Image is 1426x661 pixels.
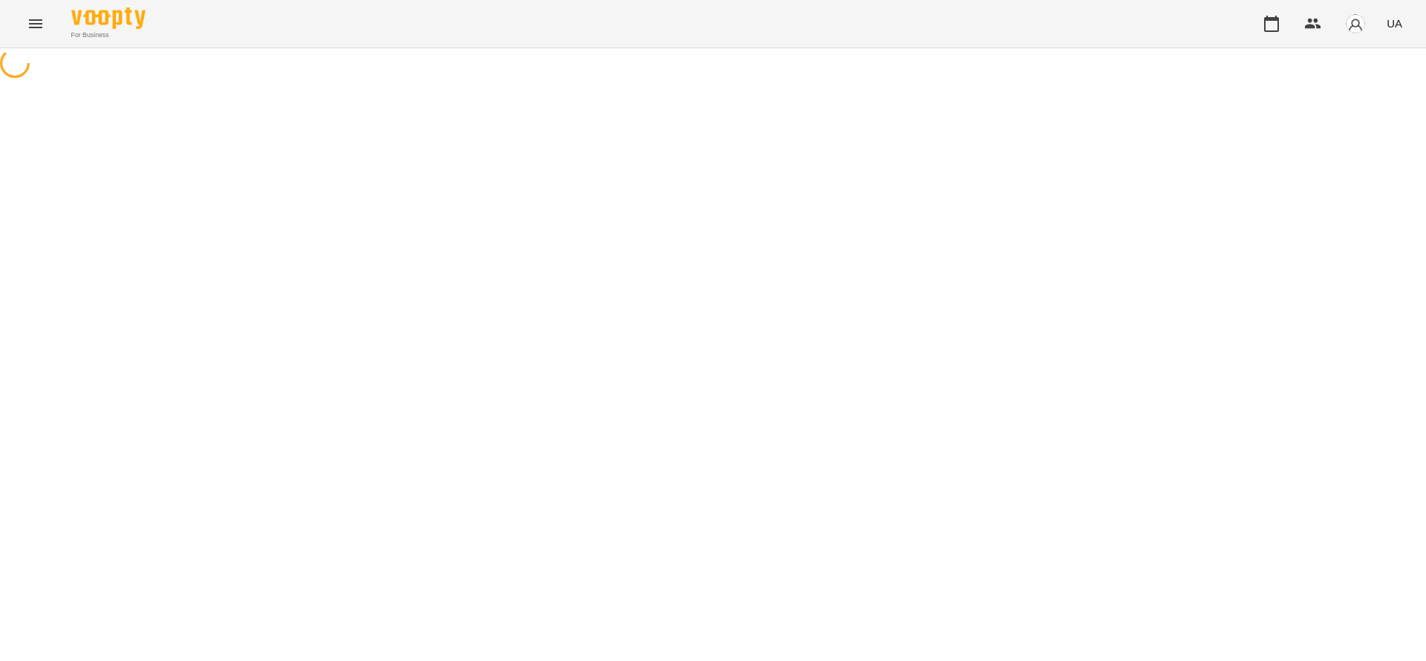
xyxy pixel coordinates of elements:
img: Voopty Logo [71,7,146,29]
button: Menu [18,6,53,42]
span: UA [1387,16,1402,31]
img: avatar_s.png [1345,13,1366,34]
button: UA [1381,10,1408,37]
span: For Business [71,30,146,40]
